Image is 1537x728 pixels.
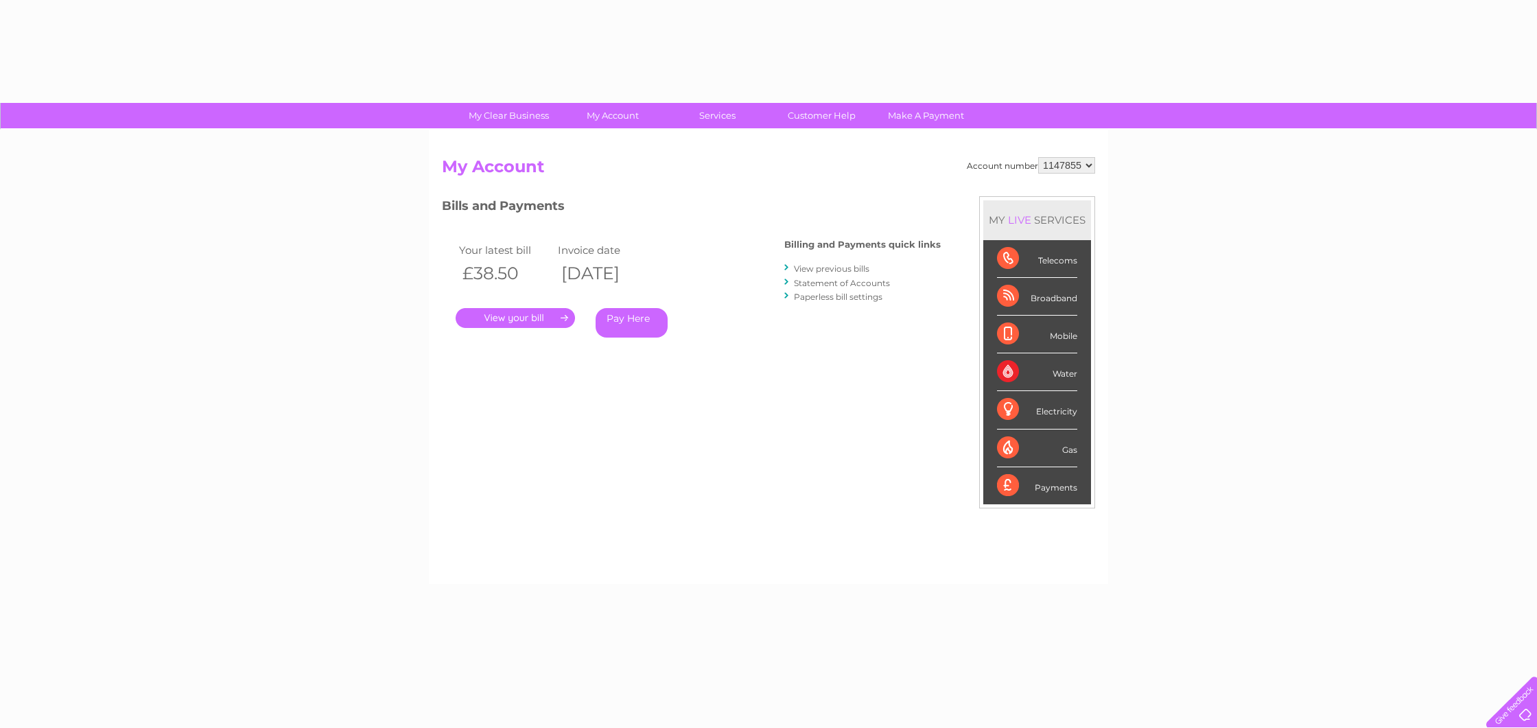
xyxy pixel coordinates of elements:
[997,278,1077,316] div: Broadband
[997,430,1077,467] div: Gas
[556,103,670,128] a: My Account
[456,241,554,259] td: Your latest bill
[661,103,774,128] a: Services
[1005,213,1034,226] div: LIVE
[983,200,1091,239] div: MY SERVICES
[442,196,941,220] h3: Bills and Payments
[967,157,1095,174] div: Account number
[997,467,1077,504] div: Payments
[456,308,575,328] a: .
[997,391,1077,429] div: Electricity
[765,103,878,128] a: Customer Help
[452,103,565,128] a: My Clear Business
[997,353,1077,391] div: Water
[869,103,983,128] a: Make A Payment
[997,316,1077,353] div: Mobile
[997,240,1077,278] div: Telecoms
[442,157,1095,183] h2: My Account
[456,259,554,287] th: £38.50
[794,278,890,288] a: Statement of Accounts
[596,308,668,338] a: Pay Here
[794,292,882,302] a: Paperless bill settings
[554,259,653,287] th: [DATE]
[794,263,869,274] a: View previous bills
[554,241,653,259] td: Invoice date
[784,239,941,250] h4: Billing and Payments quick links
